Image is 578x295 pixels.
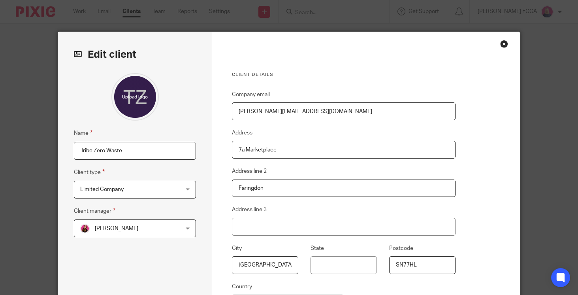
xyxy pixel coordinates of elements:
[232,72,456,78] h3: Client details
[232,167,267,175] label: Address line 2
[232,129,252,137] label: Address
[500,40,508,48] div: Close this dialog window
[74,168,105,177] label: Client type
[232,91,270,98] label: Company email
[232,244,242,252] label: City
[74,206,115,216] label: Client manager
[95,226,138,231] span: [PERSON_NAME]
[80,187,124,192] span: Limited Company
[311,244,324,252] label: State
[74,48,196,61] h2: Edit client
[232,283,252,291] label: Country
[80,224,90,233] img: 21.png
[232,206,267,214] label: Address line 3
[74,129,92,138] label: Name
[389,244,413,252] label: Postcode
